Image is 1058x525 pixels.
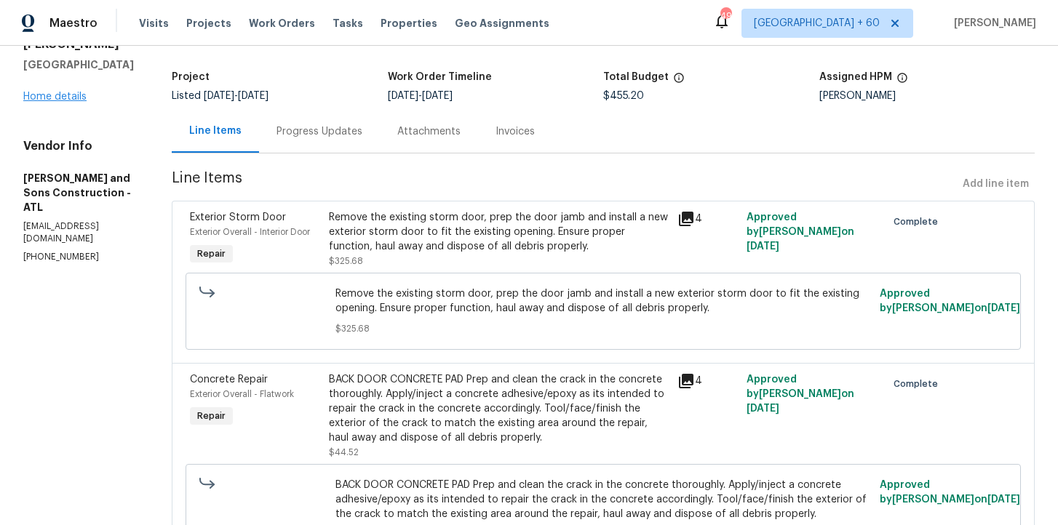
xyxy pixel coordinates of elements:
span: [DATE] [747,404,779,414]
div: [PERSON_NAME] [819,91,1035,101]
div: 499 [720,9,731,23]
span: Approved by [PERSON_NAME] on [880,289,1020,313]
p: [EMAIL_ADDRESS][DOMAIN_NAME] [23,220,137,245]
span: Visits [139,16,169,31]
span: [DATE] [422,91,453,101]
span: Repair [191,409,231,423]
span: Tasks [333,18,363,28]
a: Home details [23,92,87,102]
span: [GEOGRAPHIC_DATA] + 60 [754,16,880,31]
span: $325.68 [329,257,363,265]
div: Progress Updates [277,124,362,139]
span: [DATE] [388,91,418,101]
span: Complete [894,377,944,391]
span: Exterior Overall - Interior Door [190,228,310,236]
span: [DATE] [987,494,1020,505]
span: The hpm assigned to this work order. [896,72,908,91]
div: 4 [677,210,739,228]
h5: Assigned HPM [819,72,892,82]
span: Geo Assignments [455,16,549,31]
span: The total cost of line items that have been proposed by Opendoor. This sum includes line items th... [673,72,685,91]
span: Work Orders [249,16,315,31]
span: $44.52 [329,448,359,457]
div: Invoices [496,124,535,139]
span: $325.68 [335,321,871,336]
span: [PERSON_NAME] [948,16,1036,31]
span: [DATE] [204,91,234,101]
span: Approved by [PERSON_NAME] on [747,374,854,414]
div: BACK DOOR CONCRETE PAD Prep and clean the crack in the concrete thoroughly. Apply/inject a concre... [329,372,668,445]
span: Complete [894,215,944,229]
span: [DATE] [747,241,779,252]
h5: Total Budget [603,72,669,82]
span: - [204,91,269,101]
span: [DATE] [987,303,1020,313]
div: Line Items [189,124,242,138]
span: Remove the existing storm door, prep the door jamb and install a new exterior storm door to fit t... [335,286,871,316]
div: Attachments [397,124,461,139]
span: Projects [186,16,231,31]
span: Listed [172,91,269,101]
h4: Vendor Info [23,139,137,153]
span: [DATE] [238,91,269,101]
span: Properties [381,16,437,31]
span: BACK DOOR CONCRETE PAD Prep and clean the crack in the concrete thoroughly. Apply/inject a concre... [335,478,871,521]
span: Maestro [49,16,98,31]
span: Approved by [PERSON_NAME] on [747,212,854,252]
h5: Work Order Timeline [388,72,492,82]
div: Remove the existing storm door, prep the door jamb and install a new exterior storm door to fit t... [329,210,668,254]
span: $455.20 [603,91,644,101]
span: Approved by [PERSON_NAME] on [880,480,1020,505]
p: [PHONE_NUMBER] [23,251,137,263]
span: Exterior Storm Door [190,212,286,223]
h5: [GEOGRAPHIC_DATA] [23,57,137,72]
span: Exterior Overall - Flatwork [190,390,294,398]
h5: Project [172,72,210,82]
span: Repair [191,247,231,261]
span: - [388,91,453,101]
div: 4 [677,372,739,390]
span: Concrete Repair [190,374,268,385]
span: Line Items [172,171,957,198]
h5: [PERSON_NAME] and Sons Construction - ATL [23,171,137,215]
